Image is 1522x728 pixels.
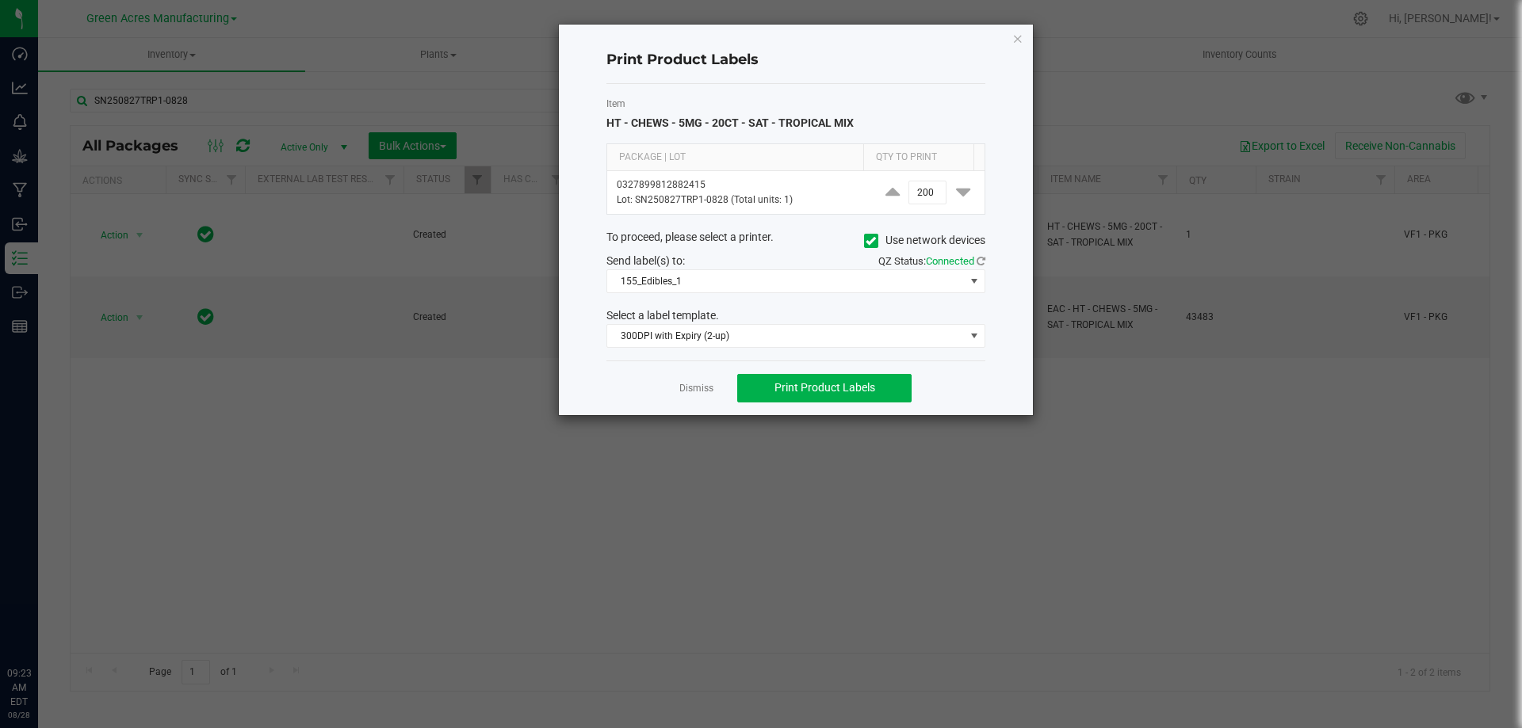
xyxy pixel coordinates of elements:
a: Dismiss [679,382,713,395]
span: Print Product Labels [774,381,875,394]
span: 300DPI with Expiry (2-up) [607,325,965,347]
button: Print Product Labels [737,374,912,402]
p: 0327899812882415 [617,177,862,192]
iframe: Resource center [16,601,63,649]
label: Use network devices [864,232,985,249]
span: QZ Status: [878,255,985,267]
div: Select a label template. [595,307,997,324]
p: Lot: SN250827TRP1-0828 (Total units: 1) [617,192,862,208]
span: Send label(s) to: [606,254,685,267]
span: Connected [926,255,974,267]
div: To proceed, please select a printer. [595,229,997,253]
span: HT - CHEWS - 5MG - 20CT - SAT - TROPICAL MIX [606,116,854,129]
h4: Print Product Labels [606,50,985,71]
th: Package | Lot [607,144,863,171]
span: 155_Edibles_1 [607,270,965,292]
th: Qty to Print [863,144,973,171]
label: Item [606,97,985,111]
